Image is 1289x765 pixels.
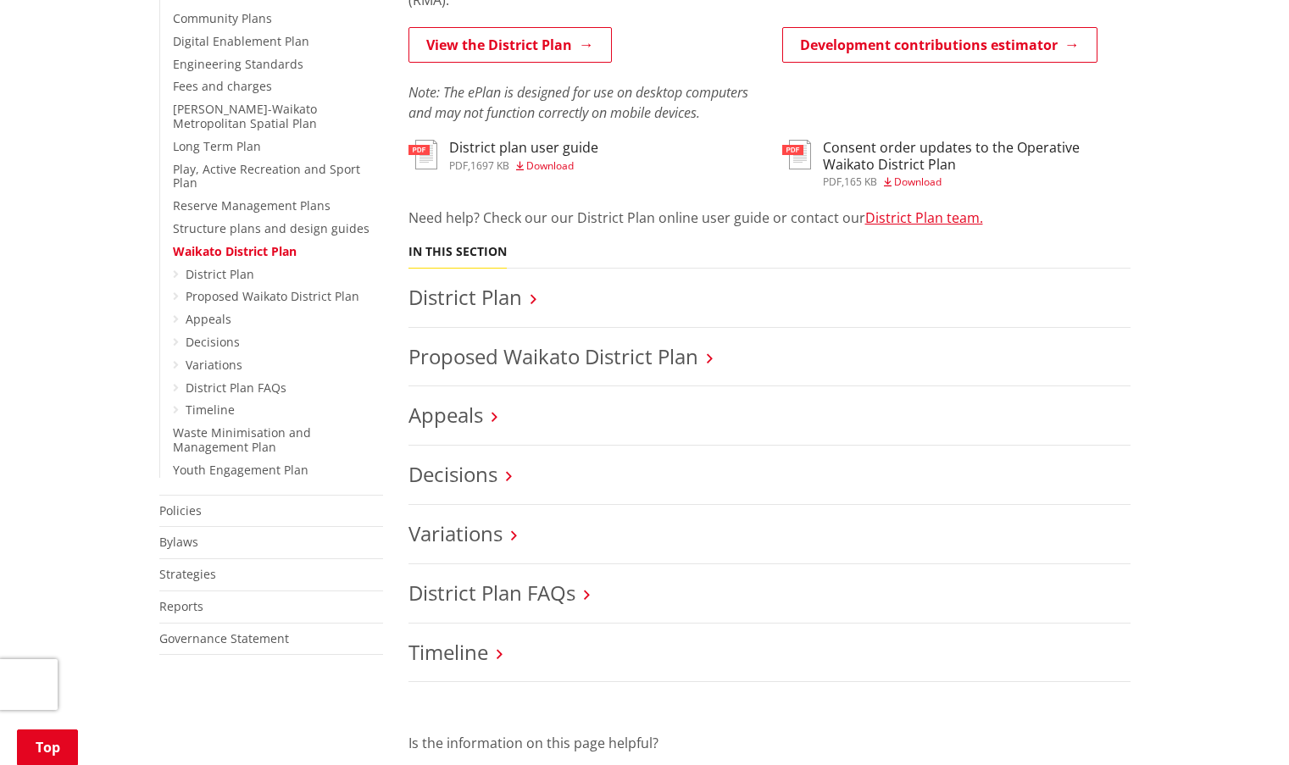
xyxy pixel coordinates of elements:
a: Decisions [186,334,240,350]
a: District Plan [186,266,254,282]
a: Bylaws [159,534,198,550]
div: , [823,177,1131,187]
a: Strategies [159,566,216,582]
a: Proposed Waikato District Plan [186,288,359,304]
a: Fees and charges [173,78,272,94]
a: District Plan [408,283,522,311]
a: Waikato District Plan [173,243,297,259]
a: District Plan FAQs [408,579,575,607]
a: Consent order updates to the Operative Waikato District Plan pdf,165 KB Download [782,140,1131,186]
a: Structure plans and design guides [173,220,369,236]
a: Variations [408,519,503,547]
a: Play, Active Recreation and Sport Plan [173,161,360,191]
a: View the District Plan [408,27,612,63]
a: Appeals [186,311,231,327]
a: District plan user guide pdf,1697 KB Download [408,140,598,170]
a: Proposed Waikato District Plan [408,342,698,370]
a: Community Plans [173,10,272,26]
a: Reports [159,598,203,614]
a: Engineering Standards [173,56,303,72]
a: District Plan team. [865,208,983,227]
a: Development contributions estimator [782,27,1097,63]
h3: Consent order updates to the Operative Waikato District Plan [823,140,1131,172]
a: Digital Enablement Plan [173,33,309,49]
img: document-pdf.svg [782,140,811,169]
a: Timeline [186,402,235,418]
a: Long Term Plan [173,138,261,154]
a: District Plan FAQs [186,380,286,396]
h3: District plan user guide [449,140,598,156]
a: Policies [159,502,202,518]
a: Decisions [408,460,497,488]
span: pdf [823,175,842,189]
span: Download [894,175,942,189]
img: document-pdf.svg [408,140,437,169]
div: , [449,161,598,171]
a: Variations [186,357,242,373]
span: Download [526,158,574,173]
a: Youth Engagement Plan [173,462,308,478]
a: Waste Minimisation and Management Plan [173,424,311,455]
p: Need help? Check our our District Plan online user guide or contact our [408,208,1131,228]
a: [PERSON_NAME]-Waikato Metropolitan Spatial Plan [173,101,317,131]
iframe: Messenger Launcher [1211,694,1272,755]
a: Governance Statement [159,630,289,646]
span: 1697 KB [470,158,509,173]
em: Note: The ePlan is designed for use on desktop computers and may not function correctly on mobile... [408,83,748,122]
span: pdf [449,158,468,173]
a: Timeline [408,638,488,666]
a: Appeals [408,401,483,429]
span: 165 KB [844,175,877,189]
a: Top [17,729,78,765]
h5: In this section [408,245,507,259]
a: Reserve Management Plans [173,197,331,213]
p: Is the information on this page helpful? [408,733,1131,753]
